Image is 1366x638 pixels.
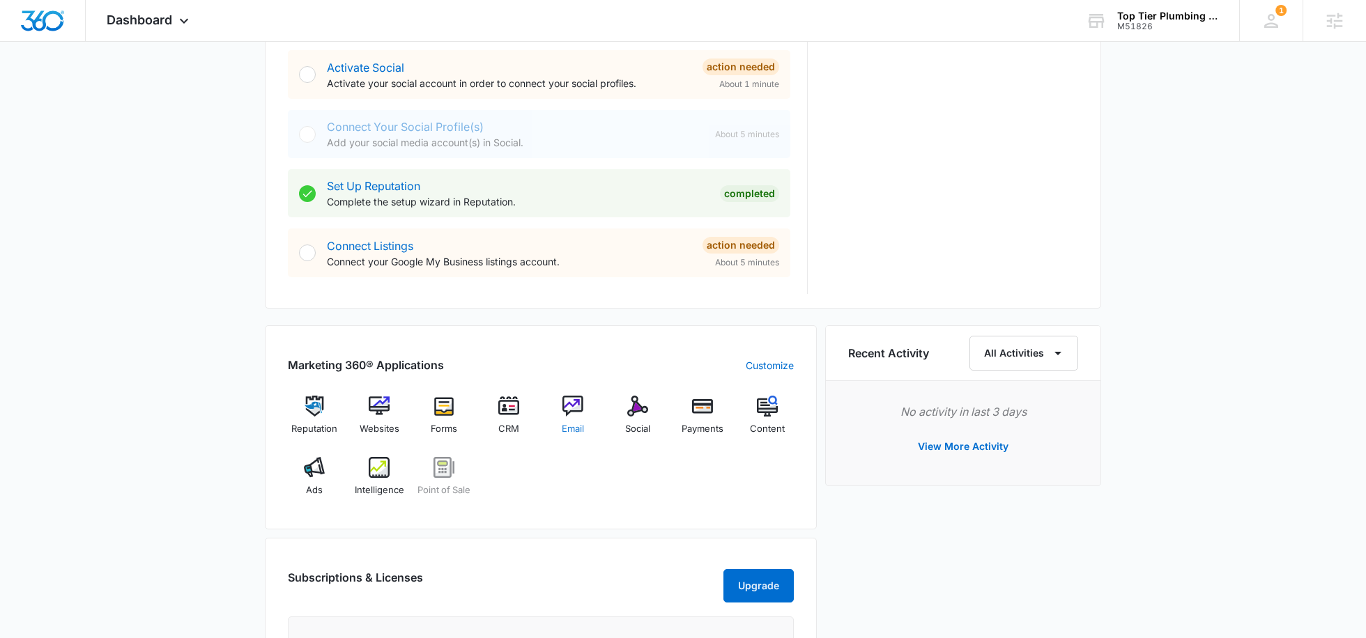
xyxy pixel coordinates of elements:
button: All Activities [969,336,1078,371]
span: Forms [431,422,457,436]
div: account name [1117,10,1219,22]
a: Intelligence [353,457,406,507]
span: Content [750,422,785,436]
span: Payments [682,422,723,436]
span: CRM [498,422,519,436]
a: Customize [746,358,794,373]
span: Email [562,422,584,436]
p: No activity in last 3 days [848,403,1078,420]
span: About 5 minutes [715,128,779,141]
a: Set Up Reputation [327,179,420,193]
a: Email [546,396,600,446]
p: Connect your Google My Business listings account. [327,254,691,269]
a: Connect Listings [327,239,413,253]
span: Dashboard [107,13,172,27]
button: Upgrade [723,569,794,602]
div: Action Needed [703,59,779,75]
a: CRM [482,396,535,446]
span: Reputation [291,422,337,436]
span: Websites [360,422,399,436]
a: Ads [288,457,341,507]
h2: Marketing 360® Applications [288,357,444,373]
h2: Subscriptions & Licenses [288,569,423,597]
span: Ads [306,483,323,497]
p: Add your social media account(s) in Social. [327,135,704,150]
span: Point of Sale [417,483,470,497]
h6: Recent Activity [848,345,929,361]
div: Completed [720,185,779,202]
a: Social [611,396,665,446]
p: Complete the setup wizard in Reputation. [327,194,709,209]
a: Activate Social [327,61,404,75]
span: 1 [1275,5,1287,16]
a: Content [740,396,794,446]
span: About 5 minutes [715,256,779,269]
span: Social [625,422,650,436]
a: Payments [676,396,730,446]
button: View More Activity [904,430,1022,463]
div: Action Needed [703,237,779,254]
span: Intelligence [355,483,404,497]
a: Forms [417,396,471,446]
span: About 1 minute [719,78,779,91]
a: Reputation [288,396,341,446]
a: Point of Sale [417,457,471,507]
p: Activate your social account in order to connect your social profiles. [327,76,691,91]
div: account id [1117,22,1219,31]
a: Websites [353,396,406,446]
div: notifications count [1275,5,1287,16]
